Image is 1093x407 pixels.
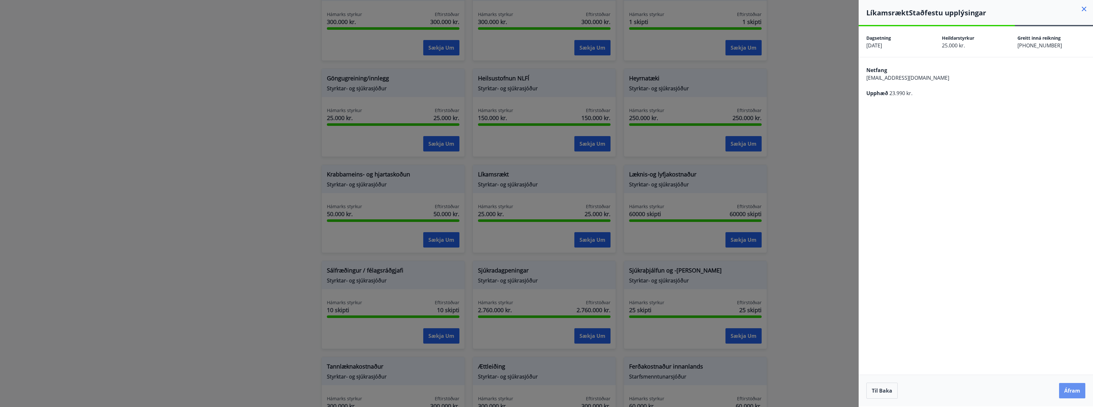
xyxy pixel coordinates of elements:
[866,35,891,41] span: Dagsetning
[942,35,974,41] span: Heildarstyrkur
[889,90,912,97] span: 23.990 kr.
[866,74,949,81] span: [EMAIL_ADDRESS][DOMAIN_NAME]
[1059,383,1085,398] button: Áfram
[1017,42,1062,49] span: [PHONE_NUMBER]
[866,90,888,97] span: Upphæð
[866,67,887,74] span: Netfang
[866,383,898,399] button: Til baka
[866,42,882,49] span: [DATE]
[866,8,1093,17] h4: Líkamsrækt Staðfestu upplýsingar
[1017,35,1061,41] span: Greitt inná reikning
[942,42,965,49] span: 25.000 kr.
